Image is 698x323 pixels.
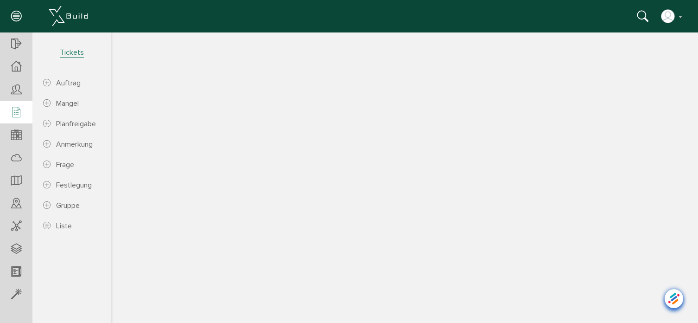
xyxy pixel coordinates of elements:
[49,6,88,26] img: xBuild_Logo_Horizontal_White.png
[56,201,80,210] span: Gruppe
[56,119,96,129] span: Planfreigabe
[56,78,81,88] span: Auftrag
[56,221,72,231] span: Liste
[637,9,654,23] div: Suche
[652,278,698,323] iframe: Chat Widget
[56,181,92,190] span: Festlegung
[56,140,93,149] span: Anmerkung
[60,48,84,58] span: Tickets
[652,278,698,323] div: Chat-Widget
[56,99,79,108] span: Mangel
[56,160,74,169] span: Frage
